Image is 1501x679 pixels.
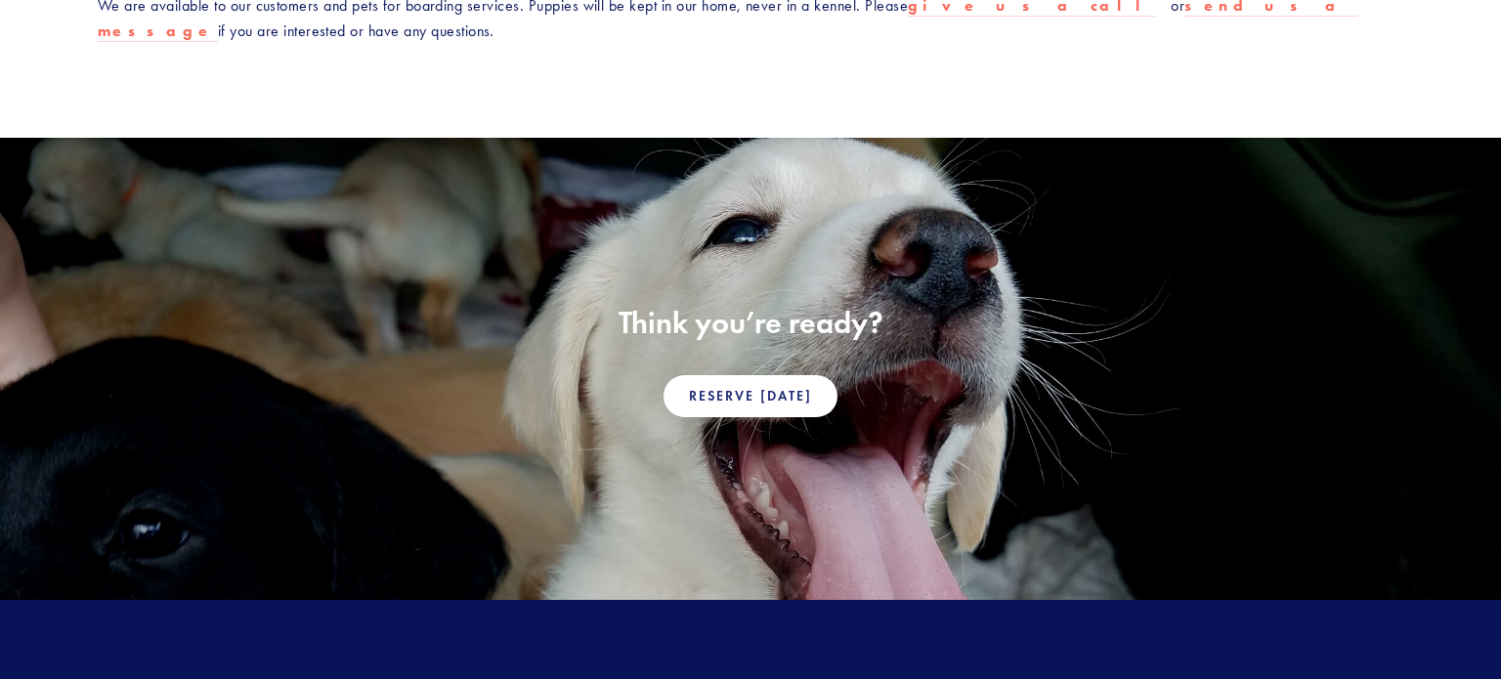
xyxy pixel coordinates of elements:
[664,375,837,417] a: Reserve [DATE]
[98,304,1403,341] h2: Think you’re ready?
